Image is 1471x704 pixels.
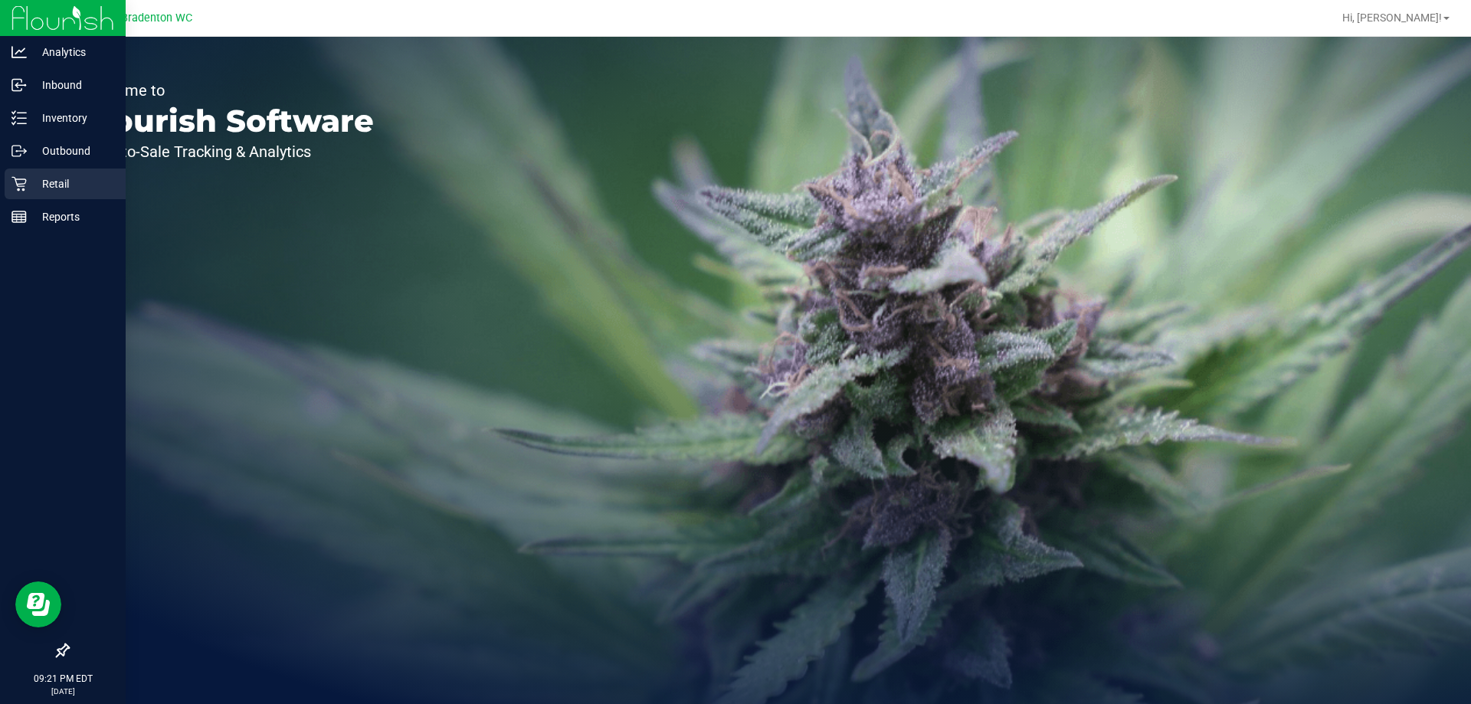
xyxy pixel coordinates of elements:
[27,142,119,160] p: Outbound
[11,44,27,60] inline-svg: Analytics
[83,83,374,98] p: Welcome to
[15,581,61,627] iframe: Resource center
[1342,11,1442,24] span: Hi, [PERSON_NAME]!
[11,77,27,93] inline-svg: Inbound
[27,109,119,127] p: Inventory
[11,176,27,192] inline-svg: Retail
[121,11,192,25] span: Bradenton WC
[83,144,374,159] p: Seed-to-Sale Tracking & Analytics
[27,43,119,61] p: Analytics
[27,175,119,193] p: Retail
[27,76,119,94] p: Inbound
[7,686,119,697] p: [DATE]
[11,209,27,224] inline-svg: Reports
[27,208,119,226] p: Reports
[7,672,119,686] p: 09:21 PM EDT
[83,106,374,136] p: Flourish Software
[11,110,27,126] inline-svg: Inventory
[11,143,27,159] inline-svg: Outbound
